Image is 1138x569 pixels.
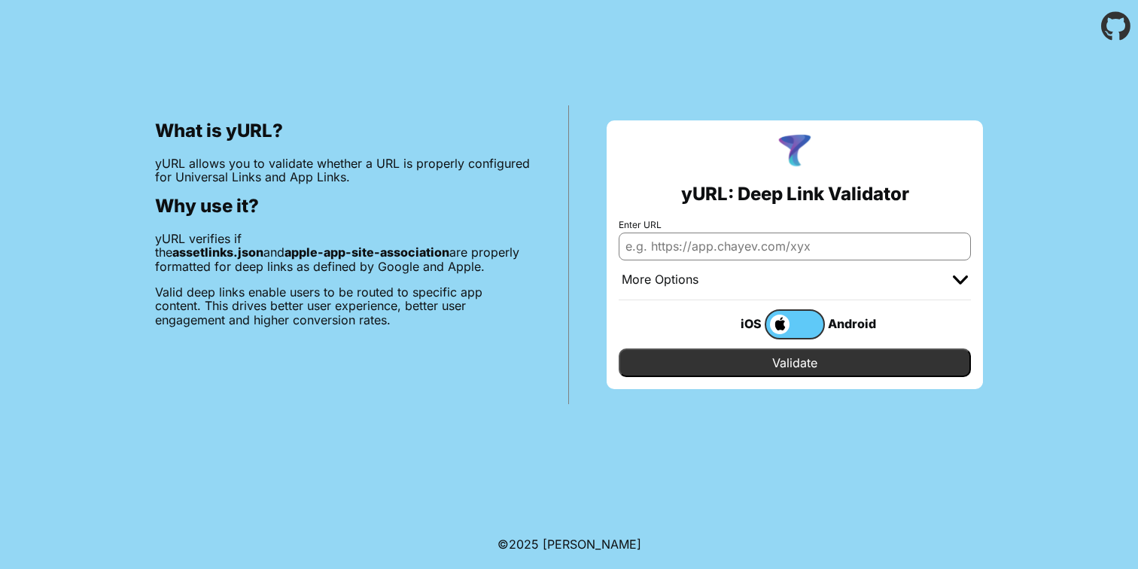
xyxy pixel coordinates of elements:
p: yURL verifies if the and are properly formatted for deep links as defined by Google and Apple. [155,232,531,273]
h2: What is yURL? [155,120,531,141]
footer: © [497,519,641,569]
p: Valid deep links enable users to be routed to specific app content. This drives better user exper... [155,285,531,327]
div: More Options [622,272,698,288]
div: iOS [704,314,765,333]
b: assetlinks.json [172,245,263,260]
span: 2025 [509,537,539,552]
h2: yURL: Deep Link Validator [681,184,909,205]
input: Validate [619,348,971,377]
div: Android [825,314,885,333]
img: chevron [953,275,968,284]
a: Michael Ibragimchayev's Personal Site [543,537,641,552]
b: apple-app-site-association [284,245,449,260]
input: e.g. https://app.chayev.com/xyx [619,233,971,260]
img: yURL Logo [775,132,814,172]
label: Enter URL [619,220,971,230]
p: yURL allows you to validate whether a URL is properly configured for Universal Links and App Links. [155,157,531,184]
h2: Why use it? [155,196,531,217]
